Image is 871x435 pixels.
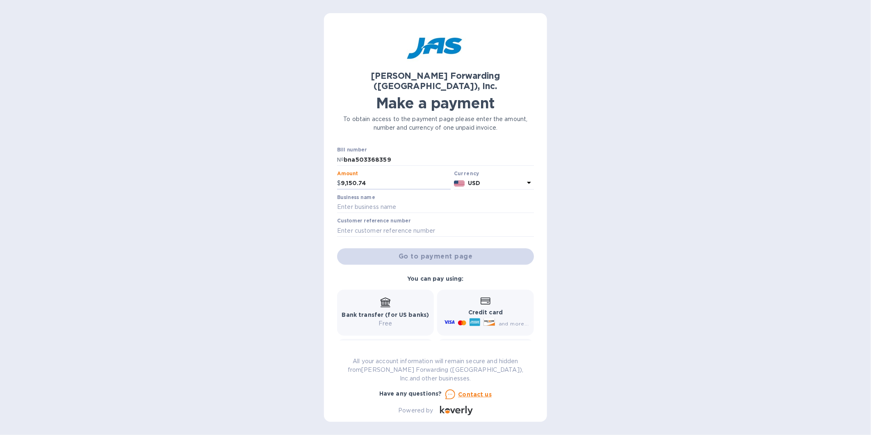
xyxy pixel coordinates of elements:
label: Customer reference number [337,219,410,224]
u: Contact us [458,391,492,398]
img: USD [454,181,465,186]
b: [PERSON_NAME] Forwarding ([GEOGRAPHIC_DATA]), Inc. [371,71,500,91]
input: Enter business name [337,201,534,213]
p: Powered by [398,406,433,415]
b: You can pay using: [407,275,463,282]
p: To obtain access to the payment page please enter the amount, number and currency of one unpaid i... [337,115,534,132]
p: № [337,156,344,164]
b: Credit card [468,309,503,316]
input: Enter bill number [344,153,534,166]
input: 0.00 [341,177,451,190]
b: Bank transfer (for US banks) [342,311,429,318]
b: USD [468,180,480,186]
input: Enter customer reference number [337,224,534,237]
p: Free [342,319,429,328]
label: Bill number [337,148,367,153]
b: Have any questions? [379,390,442,397]
p: All your account information will remain secure and hidden from [PERSON_NAME] Forwarding ([GEOGRA... [337,357,534,383]
span: and more... [499,321,529,327]
p: $ [337,179,341,188]
label: Amount [337,171,358,176]
b: Currency [454,170,479,176]
label: Business name [337,195,375,200]
h1: Make a payment [337,94,534,112]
